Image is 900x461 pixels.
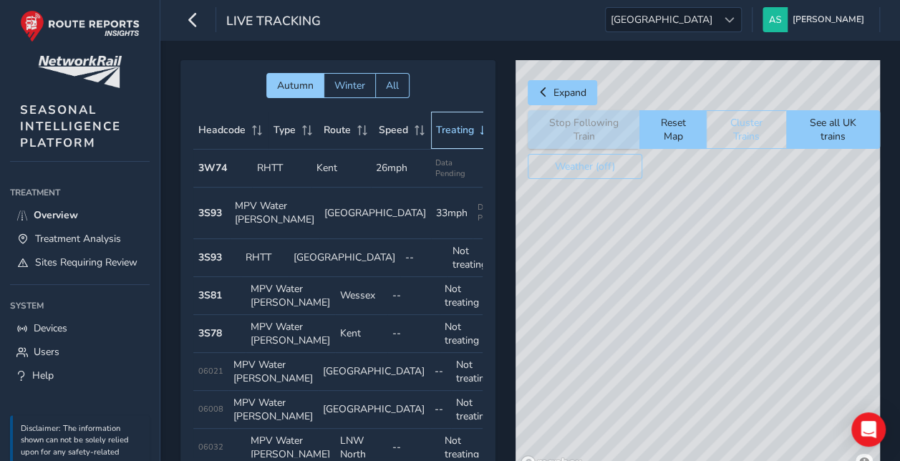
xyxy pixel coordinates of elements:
[34,208,78,222] span: Overview
[10,227,150,251] a: Treatment Analysis
[430,353,451,391] td: --
[387,277,440,315] td: --
[228,353,318,391] td: MPV Water [PERSON_NAME]
[246,277,335,315] td: MPV Water [PERSON_NAME]
[335,315,387,353] td: Kent
[20,10,140,42] img: rr logo
[375,73,410,98] button: All
[528,80,597,105] button: Expand
[246,315,335,353] td: MPV Water [PERSON_NAME]
[435,157,484,179] span: Data Pending
[10,316,150,340] a: Devices
[318,353,430,391] td: [GEOGRAPHIC_DATA]
[20,102,121,151] span: SEASONAL INTELLIGENCE PLATFORM
[335,277,387,315] td: Wessex
[241,239,289,277] td: RHTT
[198,442,223,452] span: 06032
[318,391,430,429] td: [GEOGRAPHIC_DATA]
[198,288,222,302] strong: 3S81
[10,251,150,274] a: Sites Requiring Review
[763,7,869,32] button: [PERSON_NAME]
[10,295,150,316] div: System
[706,110,786,149] button: Cluster Trains
[35,232,121,246] span: Treatment Analysis
[324,123,351,137] span: Route
[34,345,59,359] span: Users
[430,391,451,429] td: --
[10,203,150,227] a: Overview
[32,369,54,382] span: Help
[10,340,150,364] a: Users
[387,315,440,353] td: --
[198,161,227,175] strong: 3W74
[289,239,400,277] td: [GEOGRAPHIC_DATA]
[198,206,222,220] strong: 3S93
[851,412,886,447] div: Open Intercom Messenger
[400,239,448,277] td: --
[440,277,492,315] td: Not treating
[478,202,508,223] span: Data Pending
[763,7,788,32] img: diamond-layout
[198,251,222,264] strong: 3S93
[35,256,137,269] span: Sites Requiring Review
[379,123,408,137] span: Speed
[198,326,222,340] strong: 3S78
[639,110,706,149] button: Reset Map
[451,353,495,391] td: Not treating
[198,366,223,377] span: 06021
[319,188,431,239] td: [GEOGRAPHIC_DATA]
[606,8,717,31] span: [GEOGRAPHIC_DATA]
[34,321,67,335] span: Devices
[440,315,492,353] td: Not treating
[451,391,495,429] td: Not treating
[230,188,319,239] td: MPV Water [PERSON_NAME]
[274,123,296,137] span: Type
[386,79,399,92] span: All
[793,7,864,32] span: [PERSON_NAME]
[198,404,223,414] span: 06008
[786,110,880,149] button: See all UK trains
[198,123,246,137] span: Headcode
[324,73,375,98] button: Winter
[436,123,474,137] span: Treating
[334,79,365,92] span: Winter
[10,182,150,203] div: Treatment
[266,73,324,98] button: Autumn
[528,154,642,179] button: Weather (off)
[38,56,122,88] img: customer logo
[311,150,371,188] td: Kent
[226,12,321,32] span: Live Tracking
[277,79,314,92] span: Autumn
[371,150,430,188] td: 26mph
[228,391,318,429] td: MPV Water [PERSON_NAME]
[553,86,586,100] span: Expand
[431,188,473,239] td: 33mph
[10,364,150,387] a: Help
[252,150,311,188] td: RHTT
[447,239,495,277] td: Not treating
